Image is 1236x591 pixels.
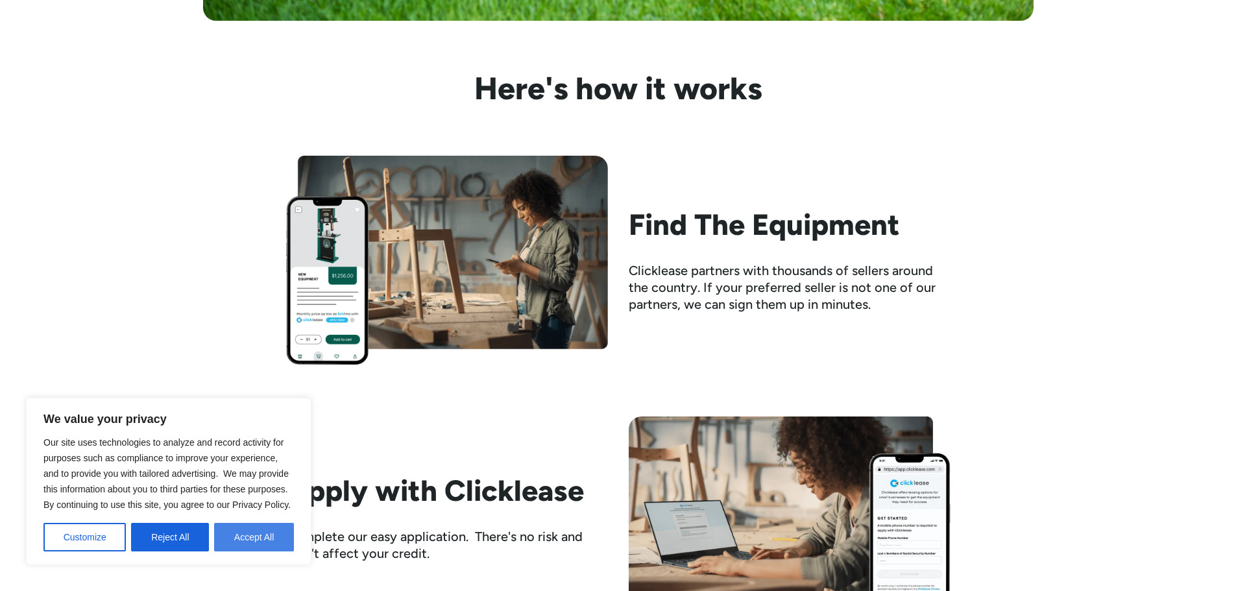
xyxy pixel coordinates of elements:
h2: Apply with Clicklease [286,474,608,507]
h3: Here's how it works [286,73,951,104]
div: We value your privacy [26,398,311,565]
button: Accept All [214,523,294,551]
button: Customize [43,523,126,551]
img: Woman looking at her phone while standing beside her workbench with half assembled chair [286,156,608,365]
button: Reject All [131,523,209,551]
p: We value your privacy [43,411,294,427]
div: Complete our easy application. There's no risk and won't affect your credit. [286,528,608,562]
span: Our site uses technologies to analyze and record activity for purposes such as compliance to impr... [43,437,291,510]
h2: Find The Equipment [629,208,951,241]
div: Clicklease partners with thousands of sellers around the country. If your preferred seller is not... [629,262,951,313]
